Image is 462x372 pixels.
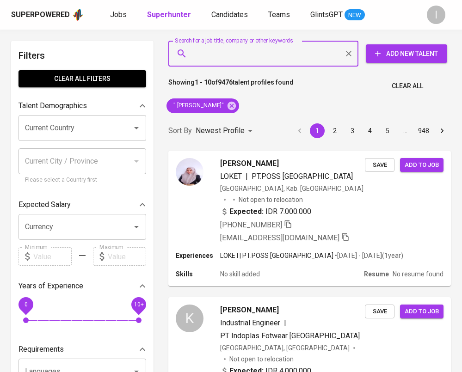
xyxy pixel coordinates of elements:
[218,79,233,86] b: 9476
[345,11,365,20] span: NEW
[24,301,27,308] span: 0
[220,184,363,193] div: [GEOGRAPHIC_DATA], Kab. [GEOGRAPHIC_DATA]
[18,70,146,87] button: Clear All filters
[196,122,256,140] div: Newest Profile
[291,123,451,138] nav: pagination navigation
[18,340,146,359] div: Requirements
[130,220,143,233] button: Open
[196,125,245,136] p: Newest Profile
[168,151,451,286] a: [PERSON_NAME]LOKET|PT.POSS [GEOGRAPHIC_DATA][GEOGRAPHIC_DATA], Kab. [GEOGRAPHIC_DATA]Not open to ...
[166,101,229,110] span: " [PERSON_NAME]"
[229,354,294,364] p: Not open to relocation
[405,160,439,171] span: Add to job
[392,80,423,92] span: Clear All
[400,305,444,319] button: Add to job
[18,195,146,214] div: Expected Salary
[435,123,450,138] button: Go to next page
[176,269,220,279] p: Skills
[220,318,280,327] span: Industrial Engineer
[405,306,439,317] span: Add to job
[72,8,84,22] img: app logo
[220,305,279,316] span: [PERSON_NAME]
[168,78,294,95] p: Showing of talent profiles found
[333,251,403,260] p: • [DATE] - [DATE] ( 1 year )
[166,98,239,113] div: " [PERSON_NAME]"
[220,269,260,279] p: No skill added
[220,251,333,260] p: LOKET | PT.POSS [GEOGRAPHIC_DATA]
[18,277,146,295] div: Years of Experience
[370,306,390,317] span: Save
[110,10,127,19] span: Jobs
[366,44,447,63] button: Add New Talent
[310,9,365,21] a: GlintsGPT NEW
[364,269,389,279] p: Resume
[220,331,360,340] span: PT Indoplas Fotwear [GEOGRAPHIC_DATA]
[18,100,87,111] p: Talent Demographics
[220,343,350,353] div: [GEOGRAPHIC_DATA], [GEOGRAPHIC_DATA]
[18,97,146,115] div: Talent Demographics
[18,281,83,292] p: Years of Experience
[176,251,220,260] p: Experiences
[415,123,432,138] button: Go to page 948
[220,172,242,181] span: LOKET
[342,47,355,60] button: Clear
[18,199,71,210] p: Expected Salary
[176,305,203,332] div: K
[268,9,292,21] a: Teams
[373,48,440,60] span: Add New Talent
[130,122,143,134] button: Open
[239,195,303,204] p: Not open to relocation
[365,305,394,319] button: Save
[211,9,250,21] a: Candidates
[345,123,360,138] button: Go to page 3
[176,158,203,186] img: c40aeea3-65e5-4b7b-bd0a-9a346df65b0a.jpg
[147,10,191,19] b: Superhunter
[25,176,140,185] p: Please select a Country first
[220,233,339,242] span: [EMAIL_ADDRESS][DOMAIN_NAME]
[393,269,444,279] p: No resume found
[11,10,70,20] div: Superpowered
[398,126,413,135] div: …
[327,123,342,138] button: Go to page 2
[18,48,146,63] h6: Filters
[108,247,146,266] input: Value
[380,123,395,138] button: Go to page 5
[268,10,290,19] span: Teams
[195,79,211,86] b: 1 - 10
[110,9,129,21] a: Jobs
[246,171,248,182] span: |
[370,160,390,171] span: Save
[26,73,139,85] span: Clear All filters
[220,220,282,229] span: [PHONE_NUMBER]
[18,344,64,355] p: Requirements
[229,206,264,217] b: Expected:
[220,206,311,217] div: IDR 7.000.000
[310,123,325,138] button: page 1
[252,172,353,181] span: PT.POSS [GEOGRAPHIC_DATA]
[33,247,72,266] input: Value
[147,9,193,21] a: Superhunter
[363,123,377,138] button: Go to page 4
[11,8,84,22] a: Superpoweredapp logo
[388,78,427,95] button: Clear All
[220,158,279,169] span: [PERSON_NAME]
[310,10,343,19] span: GlintsGPT
[427,6,445,24] div: I
[284,317,286,329] span: |
[211,10,248,19] span: Candidates
[134,301,143,308] span: 10+
[168,125,192,136] p: Sort By
[365,158,394,172] button: Save
[400,158,444,172] button: Add to job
